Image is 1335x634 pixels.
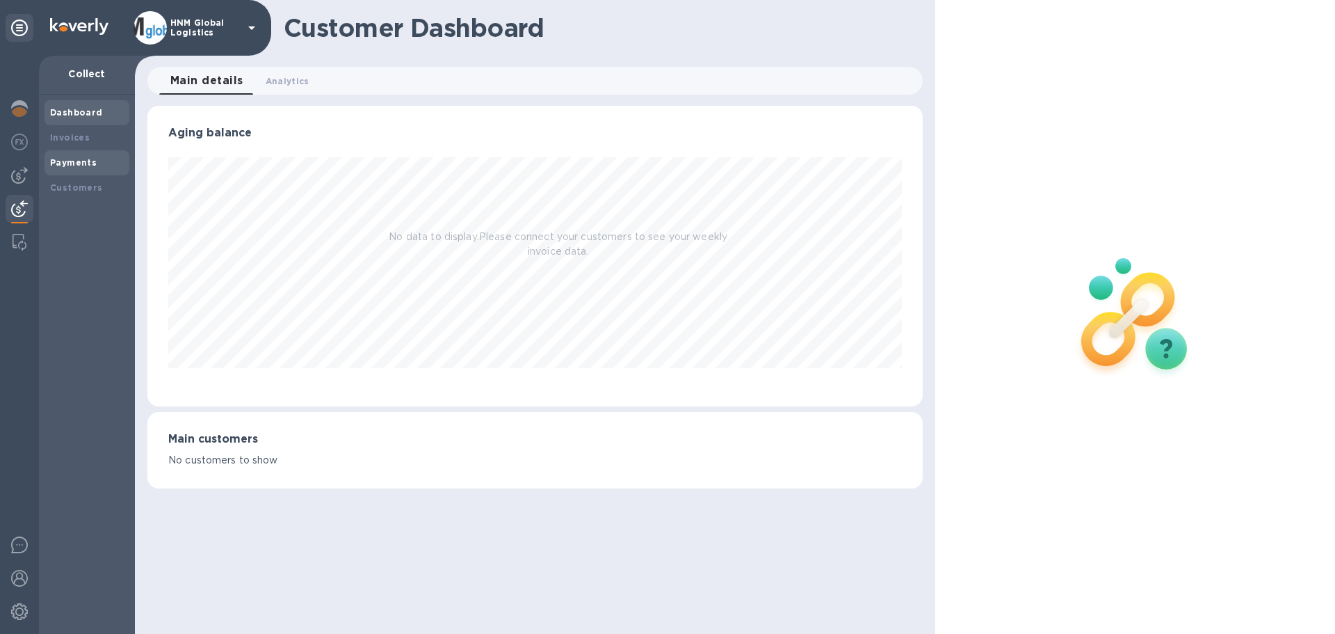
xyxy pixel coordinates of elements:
img: Foreign exchange [11,134,28,150]
span: Main details [170,71,243,90]
b: Dashboard [50,107,103,118]
p: Collect [50,67,124,81]
h1: Customer Dashboard [284,13,913,42]
b: Customers [50,182,103,193]
span: Analytics [266,74,309,88]
img: Logo [50,18,108,35]
p: No customers to show [168,453,902,468]
p: HNM Global Logistics [170,18,240,38]
div: Unpin categories [6,14,33,42]
b: Payments [50,157,97,168]
b: Invoices [50,132,90,143]
h3: Aging balance [168,127,902,140]
h3: Main customers [168,433,902,446]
